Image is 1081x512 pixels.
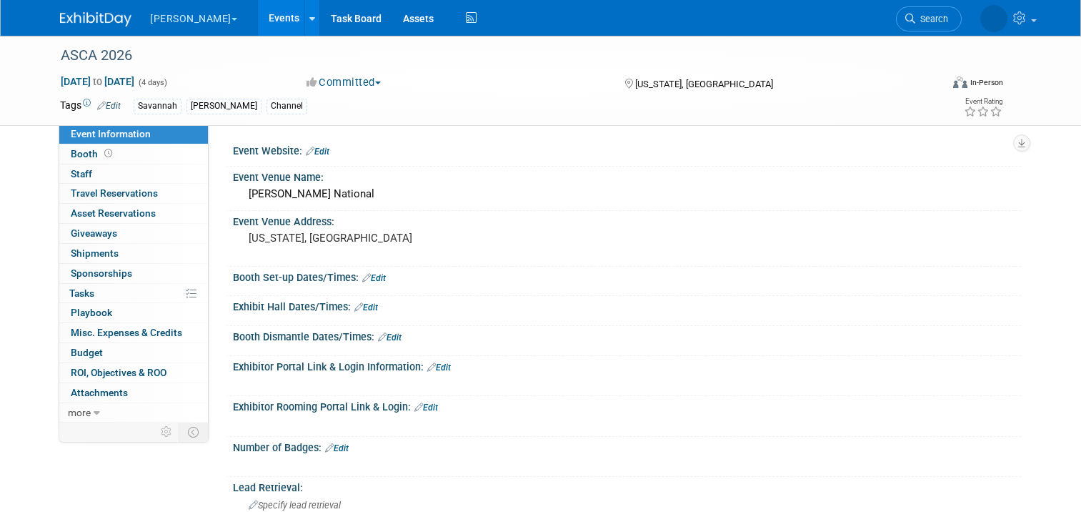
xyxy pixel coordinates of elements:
img: Savannah Jones [980,5,1007,32]
a: Giveaways [59,224,208,243]
a: Search [896,6,962,31]
div: Lead Retrieval: [233,477,1021,495]
a: Edit [378,333,402,343]
a: Edit [325,443,349,453]
a: Misc. Expenses & Credits [59,323,208,343]
div: Savannah [134,99,181,114]
span: more [68,407,91,418]
div: Event Venue Name: [233,167,1021,184]
span: Search [915,14,948,24]
a: Edit [354,302,378,312]
a: Edit [362,273,386,283]
td: Toggle Event Tabs [179,423,209,441]
a: Tasks [59,284,208,303]
span: Booth not reserved yet [101,148,115,159]
a: Booth [59,144,208,164]
div: Booth Set-up Dates/Times: [233,267,1021,285]
div: In-Person [970,77,1003,88]
span: Budget [71,347,103,358]
span: Travel Reservations [71,187,158,199]
a: Travel Reservations [59,184,208,203]
div: Event Website: [233,140,1021,159]
a: Playbook [59,303,208,323]
a: Edit [306,147,329,157]
span: to [91,76,104,87]
span: Asset Reservations [71,207,156,219]
span: Specify lead retrieval [249,500,341,511]
a: Shipments [59,244,208,263]
a: Edit [414,403,438,413]
span: Sponsorships [71,267,132,279]
div: Booth Dismantle Dates/Times: [233,326,1021,345]
span: Playbook [71,307,112,318]
span: ROI, Objectives & ROO [71,367,166,378]
span: Attachments [71,387,128,398]
a: Edit [427,363,451,373]
span: [US_STATE], [GEOGRAPHIC_DATA] [635,79,773,89]
a: Staff [59,164,208,184]
span: Staff [71,168,92,179]
button: Committed [302,75,387,90]
div: [PERSON_NAME] National [244,183,1010,205]
span: (4 days) [137,78,167,87]
span: Tasks [69,287,94,299]
div: Exhibit Hall Dates/Times: [233,296,1021,315]
span: [DATE] [DATE] [60,75,135,88]
a: ROI, Objectives & ROO [59,363,208,383]
div: Number of Badges: [233,437,1021,456]
div: Channel [266,99,307,114]
pre: [US_STATE], [GEOGRAPHIC_DATA] [249,232,546,245]
span: Misc. Expenses & Credits [71,327,182,338]
a: Budget [59,343,208,363]
div: Exhibitor Rooming Portal Link & Login: [233,396,1021,415]
span: Shipments [71,247,119,259]
img: Format-Inperson.png [953,77,967,88]
a: Event Information [59,124,208,144]
div: ASCA 2026 [56,43,923,69]
a: Edit [97,101,121,111]
td: Tags [60,98,121,114]
div: Event Format [864,74,1003,96]
div: Event Venue Address: [233,211,1021,229]
span: Booth [71,148,115,159]
span: Event Information [71,128,151,139]
div: Event Rating [964,98,1002,105]
a: Asset Reservations [59,204,208,223]
img: ExhibitDay [60,12,131,26]
div: Exhibitor Portal Link & Login Information: [233,356,1021,375]
a: more [59,403,208,423]
a: Sponsorships [59,264,208,283]
a: Attachments [59,383,208,403]
div: [PERSON_NAME] [186,99,261,114]
span: Giveaways [71,227,117,239]
td: Personalize Event Tab Strip [154,423,179,441]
